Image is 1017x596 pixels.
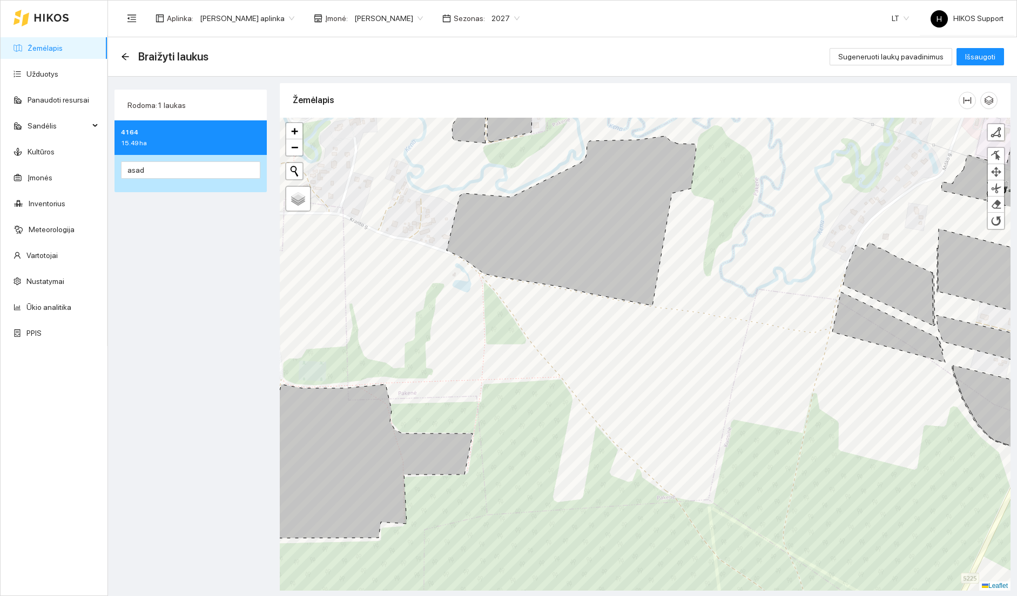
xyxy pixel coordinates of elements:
a: Nustatymai [26,277,64,286]
span: Įmonė : [325,12,348,24]
span: calendar [442,14,451,23]
a: Ūkio analitika [26,303,71,311]
a: Vartotojai [26,251,58,260]
span: LT [892,10,909,26]
a: Žemėlapis [28,44,63,52]
button: menu-fold [121,8,143,29]
span: H [937,10,942,28]
div: Draw Polygons [988,124,1004,140]
a: Inventorius [29,199,65,208]
div: Atgal [121,52,130,62]
a: Zoom in [286,123,302,139]
span: layout [156,14,164,23]
input: Lauko pavadinimas [121,161,260,179]
span: Išsaugoti [965,51,995,63]
button: Sugeneruoti laukų pavadinimus [830,48,952,65]
a: Layers [286,187,310,211]
span: column-width [959,96,975,105]
span: arrow-left [121,52,130,61]
a: Zoom out [286,139,302,155]
span: + [291,124,298,138]
a: PPIS [26,329,42,337]
span: Aplinka : [167,12,193,24]
div: Žemėlapis [293,85,959,116]
button: column-width [959,92,976,109]
span: 4164 [121,127,258,138]
div: Rotate Layers [988,213,1004,229]
div: 416415.49 ha [115,120,267,155]
div: Cut Layers [988,180,1004,197]
span: 15.49 ha [121,138,258,148]
span: Sandėlis [28,115,89,137]
span: Sezonas : [454,12,485,24]
button: Išsaugoti [957,48,1004,65]
span: − [291,140,298,154]
a: Įmonės [28,173,52,182]
a: Panaudoti resursai [28,96,89,104]
a: Užduotys [26,70,58,78]
div: Remove Layers [988,197,1004,213]
span: HIKOS Support [931,14,1003,23]
div: Edit Layers [988,148,1004,164]
a: Meteorologija [29,225,75,234]
a: Kultūros [28,147,55,156]
span: Braižyti laukus [138,48,208,65]
span: Jerzy Gvozdovič [354,10,423,26]
div: Drag Layers [988,164,1004,180]
span: 2027 [491,10,520,26]
span: shop [314,14,322,23]
span: Rodoma: 1 laukas [127,101,186,110]
button: Initiate a new search [286,163,302,179]
a: Leaflet [982,582,1008,590]
span: menu-fold [127,13,137,23]
span: Sugeneruoti laukų pavadinimus [838,51,944,63]
span: Jerzy Gvozdovicz aplinka [200,10,294,26]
